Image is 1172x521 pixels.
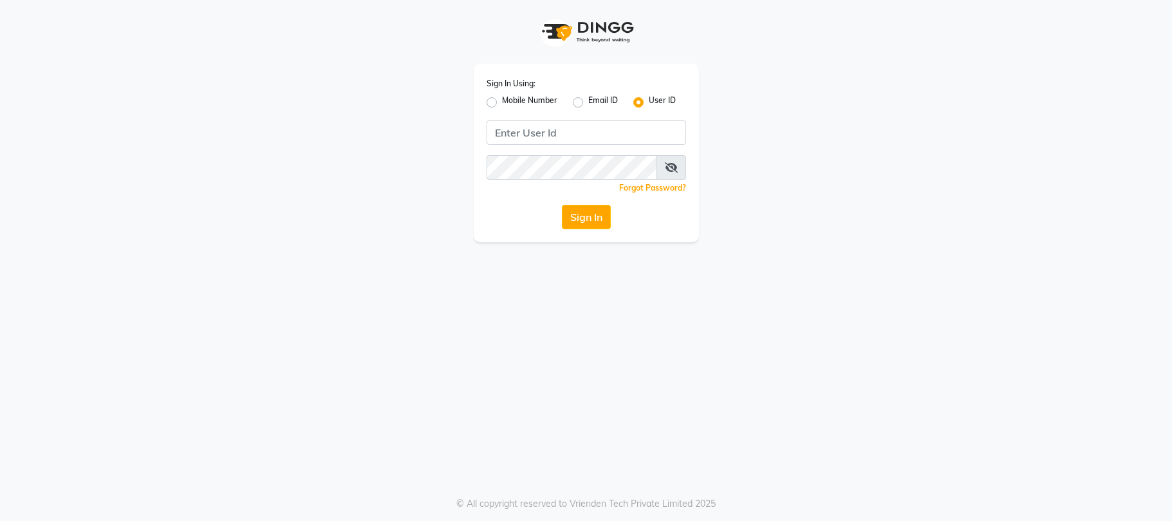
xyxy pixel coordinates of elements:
label: Mobile Number [502,95,557,110]
label: User ID [649,95,676,110]
input: Username [487,155,657,180]
input: Username [487,120,686,145]
button: Sign In [562,205,611,229]
a: Forgot Password? [619,183,686,193]
label: Email ID [588,95,618,110]
label: Sign In Using: [487,78,535,90]
img: logo1.svg [535,13,638,51]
